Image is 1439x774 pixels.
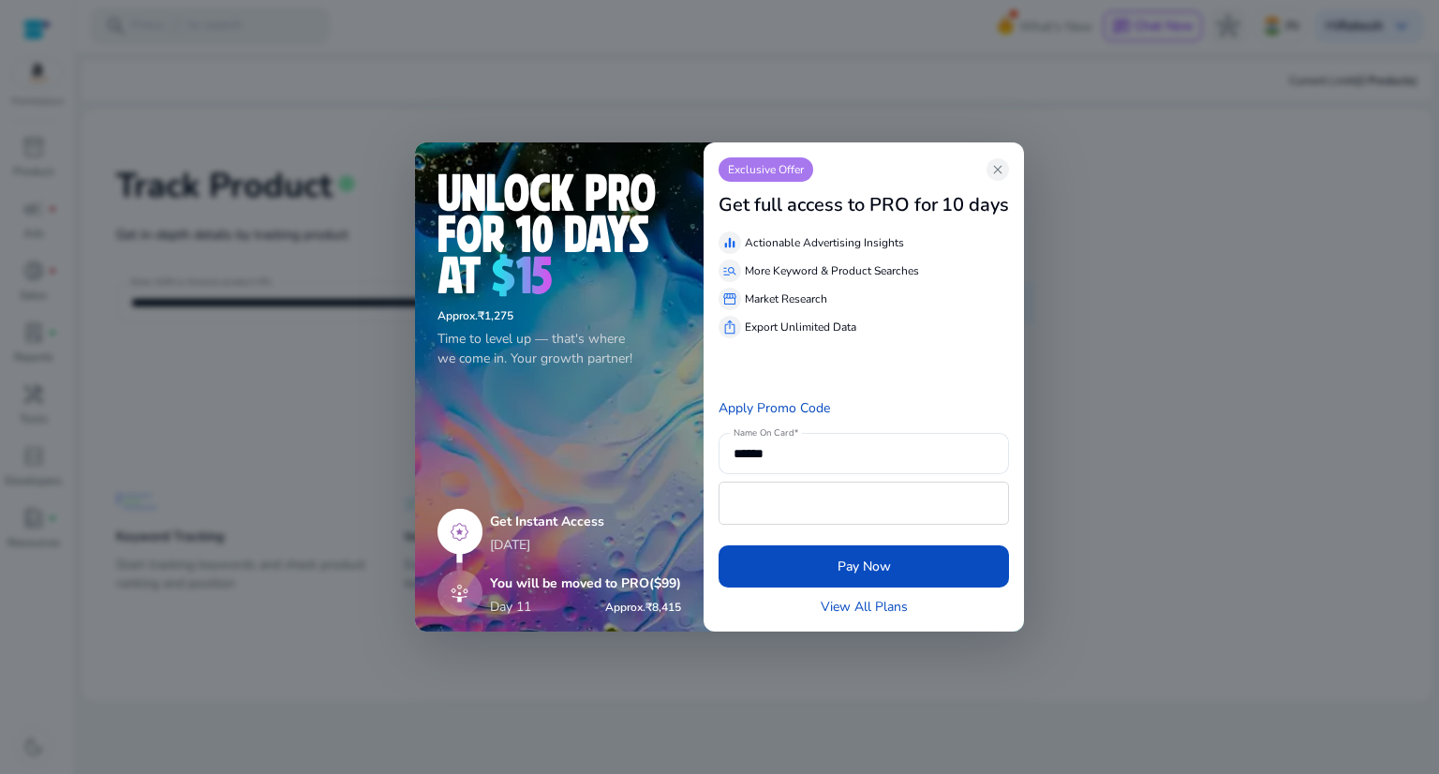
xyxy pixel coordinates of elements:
[942,194,1009,216] h3: 10 days
[490,576,681,592] h5: You will be moved to PRO
[734,426,794,439] mat-label: Name On Card
[438,329,681,368] p: Time to level up — that's where we come in. Your growth partner!
[649,574,681,592] span: ($99)
[745,319,856,335] p: Export Unlimited Data
[438,309,681,322] h6: ₹1,275
[438,308,478,323] span: Approx.
[722,320,737,335] span: ios_share
[821,597,908,617] a: View All Plans
[745,290,827,307] p: Market Research
[722,263,737,278] span: manage_search
[729,484,999,522] iframe: Secure card payment input frame
[722,235,737,250] span: equalizer
[490,514,681,530] h5: Get Instant Access
[490,597,531,617] p: Day 11
[990,162,1005,177] span: close
[745,262,919,279] p: More Keyword & Product Searches
[605,601,681,614] h6: ₹8,415
[838,557,891,576] span: Pay Now
[719,194,938,216] h3: Get full access to PRO for
[722,291,737,306] span: storefront
[719,399,830,417] a: Apply Promo Code
[490,535,681,555] p: [DATE]
[719,157,813,182] p: Exclusive Offer
[605,600,645,615] span: Approx.
[719,545,1009,588] button: Pay Now
[745,234,904,251] p: Actionable Advertising Insights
